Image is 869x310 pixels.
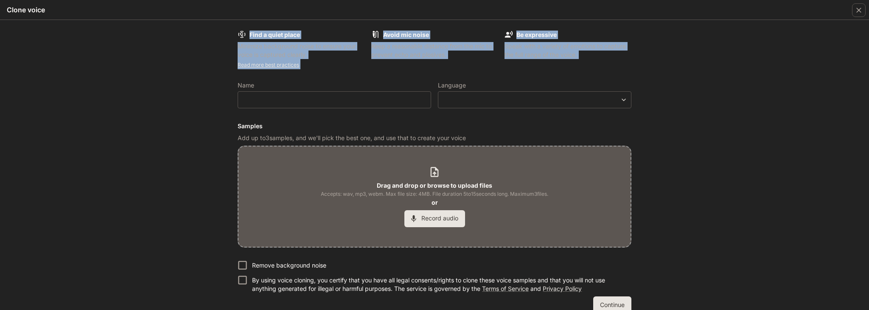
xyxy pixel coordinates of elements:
[543,285,582,292] a: Privacy Policy
[7,5,45,14] h5: Clone voice
[238,62,299,68] a: Read more best practices
[482,285,529,292] a: Terms of Service
[238,42,364,59] p: Minimize background noise to ensure your voice is captured clearly.
[238,82,254,88] p: Name
[371,42,498,59] p: Keep a reasonable distance from the mic to prevent echo and plosives.
[377,182,492,189] b: Drag and drop or browse to upload files
[432,199,438,206] b: or
[505,42,631,59] p: Speak with a variety of emotions to capture the full range of the voice.
[438,82,466,88] p: Language
[404,210,465,227] button: Record audio
[252,276,625,293] p: By using voice cloning, you certify that you have all legal consents/rights to clone these voice ...
[238,134,631,142] p: Add up to 3 samples, and we'll pick the best one, and use that to create your voice
[321,190,548,198] span: Accepts: wav, mp3, webm. Max file size: 4MB. File duration 5 to 15 seconds long. Maximum 3 files.
[516,31,557,38] b: Be expressive
[238,122,631,130] h6: Samples
[252,261,326,270] p: Remove background noise
[249,31,300,38] b: Find a quiet place
[438,96,631,104] div: ​
[383,31,429,38] b: Avoid mic noise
